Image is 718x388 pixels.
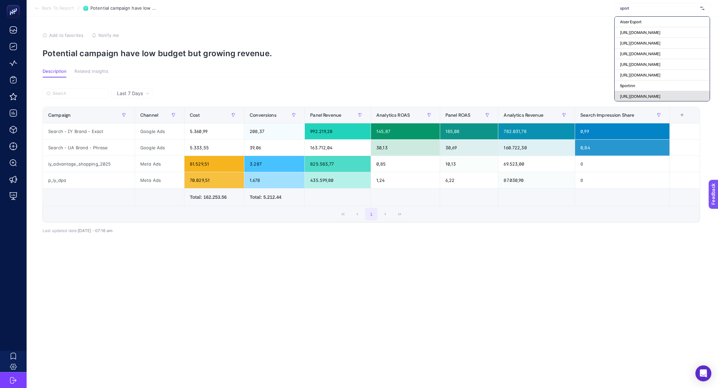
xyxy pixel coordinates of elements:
[244,140,304,156] div: 39,06
[620,62,660,67] span: [URL][DOMAIN_NAME]
[676,112,688,118] div: +
[575,123,669,139] div: 0,99
[48,112,70,118] span: Campaign
[675,112,680,127] div: 9 items selected
[92,33,119,38] button: Notify me
[700,5,704,12] img: svg%3e
[43,228,78,233] span: Last updated date:
[498,172,575,188] div: 87.030,90
[43,69,66,74] span: Description
[371,123,440,139] div: 145,87
[575,140,669,156] div: 0,84
[184,140,244,156] div: 5.333,55
[135,172,184,188] div: Meta Ads
[250,194,299,200] div: Total: 5.212.44
[74,69,108,74] span: Related Insights
[365,208,378,220] button: 1
[135,123,184,139] div: Google Ads
[4,2,25,7] span: Feedback
[190,194,239,200] div: Total: 162.253.56
[620,72,660,78] span: [URL][DOMAIN_NAME]
[620,30,660,35] span: [URL][DOMAIN_NAME]
[371,156,440,172] div: 0,85
[43,49,702,58] p: Potential campaign have low budget but growing revenue.
[244,156,304,172] div: 3.287
[78,5,79,11] span: /
[498,123,575,139] div: 782.031,78
[504,112,543,118] span: Analytics Revenue
[371,172,440,188] div: 1,24
[42,6,74,11] span: Back To Report
[440,172,498,188] div: 6,22
[43,140,135,156] div: Search - UA Brand - Phrase
[74,69,108,77] button: Related Insights
[43,156,135,172] div: iy_advantage_shopping_2025
[135,140,184,156] div: Google Ads
[90,6,157,11] span: Potential campaign have low budget but growing revenue.
[250,112,277,118] span: Conversions
[184,123,244,139] div: 5.360,99
[117,90,143,97] span: Last 7 Days
[575,172,669,188] div: 0
[184,156,244,172] div: 81.529,51
[78,228,112,233] span: [DATE]・07:16 am
[620,51,660,57] span: [URL][DOMAIN_NAME]
[440,123,498,139] div: 185,08
[310,112,341,118] span: Panel Revenue
[440,156,498,172] div: 10,13
[620,94,660,99] span: [URL][DOMAIN_NAME]
[580,112,634,118] span: Search Impression Share
[43,172,135,188] div: p_iy_dpa
[376,112,410,118] span: Analytics ROAS
[43,123,135,139] div: Search - IY Brand - Exact
[620,41,660,46] span: [URL][DOMAIN_NAME]
[43,33,83,38] button: Add to favorites
[184,172,244,188] div: 70.029,51
[190,112,200,118] span: Cost
[244,172,304,188] div: 1.678
[695,365,711,381] div: Open Intercom Messenger
[620,19,642,25] span: Alser Esport
[371,140,440,156] div: 30,13
[445,112,470,118] span: Panel ROAS
[305,140,371,156] div: 163.712,04
[49,33,83,38] span: Add to favorites
[305,123,371,139] div: 992.219,28
[43,99,700,233] div: Last 7 Days
[620,6,698,11] input: https://planb.media/
[440,140,498,156] div: 30,69
[305,172,371,188] div: 435.599,80
[53,91,105,96] input: Search
[498,156,575,172] div: 69.523,00
[43,69,66,77] button: Description
[575,156,669,172] div: 0
[498,140,575,156] div: 160.722,30
[98,33,119,38] span: Notify me
[244,123,304,139] div: 208,37
[620,83,635,88] span: Sportinn
[305,156,371,172] div: 825.583,77
[140,112,158,118] span: Channel
[135,156,184,172] div: Meta Ads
